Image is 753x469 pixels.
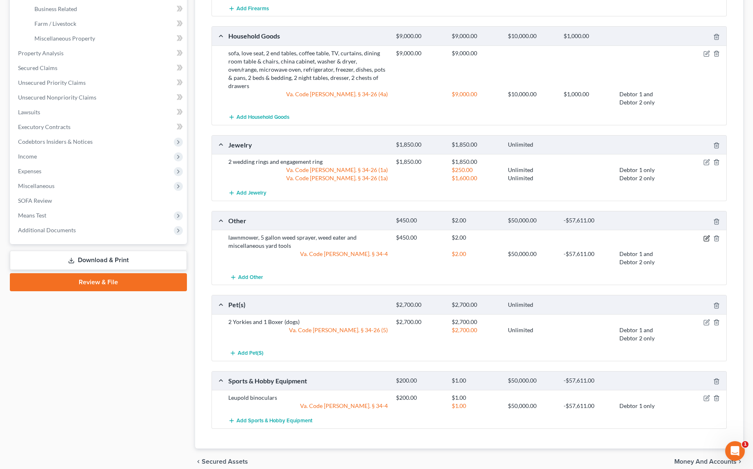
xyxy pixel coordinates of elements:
div: $2,700.00 [392,301,448,309]
div: $9,000.00 [392,49,448,57]
div: $50,000.00 [504,377,560,385]
div: $10,000.00 [504,32,560,40]
div: $1,600.00 [448,174,503,182]
span: Unsecured Nonpriority Claims [18,94,96,101]
span: Expenses [18,168,41,174]
div: $200.00 [392,394,448,402]
div: -$57,611.00 [560,250,615,266]
div: -$57,611.00 [560,377,615,385]
div: Va. Code [PERSON_NAME]. § 34-26 (1a) [224,174,392,182]
div: lawnmower, 5 gallon weed sprayer, weed eater and miscellaneous yard tools [224,233,392,250]
span: Add Sports & Hobby Equipment [237,418,312,424]
a: Review & File [10,273,187,291]
div: $1.00 [448,402,503,410]
div: $50,000.00 [504,402,560,410]
span: 1 [742,441,748,448]
div: $250.00 [448,166,503,174]
div: Leupold binoculars [224,394,392,402]
div: $9,000.00 [448,90,503,106]
div: 2 wedding rings and engagement ring [224,158,392,166]
div: $2,700.00 [448,318,503,326]
div: Unlimited [504,166,560,174]
span: Miscellaneous Property [34,35,95,42]
a: Unsecured Nonpriority Claims [11,90,187,105]
span: Add Firearms [237,5,269,12]
button: Add Sports & Hobby Equipment [228,413,312,428]
div: $1.00 [448,377,503,385]
div: $1,850.00 [392,158,448,166]
a: Executory Contracts [11,120,187,134]
div: Va. Code [PERSON_NAME]. § 34-26 (1a) [224,166,392,174]
a: Secured Claims [11,61,187,75]
div: Debtor 2 only [615,174,671,182]
div: $2,700.00 [448,326,503,342]
div: -$57,611.00 [560,217,615,224]
a: Download & Print [10,251,187,270]
div: $1,850.00 [448,141,503,149]
div: Debtor 1 and Debtor 2 only [615,326,671,342]
div: $9,000.00 [448,32,503,40]
div: Va. Code [PERSON_NAME]. § 34-4 [224,402,392,410]
a: Business Related [28,2,187,16]
i: chevron_left [195,458,202,465]
div: $9,000.00 [448,49,503,57]
button: Add Firearms [228,1,269,16]
div: Debtor 1 and Debtor 2 only [615,90,671,106]
span: Secured Claims [18,64,57,71]
span: Add Household Goods [237,114,289,120]
div: $2.00 [448,233,503,242]
div: Other [224,216,392,225]
div: Unlimited [504,174,560,182]
div: Unlimited [504,326,560,342]
a: SOFA Review [11,193,187,208]
span: Lawsuits [18,109,40,116]
div: $200.00 [392,377,448,385]
button: Add Pet(s) [228,346,264,361]
button: Add Other [228,270,264,285]
div: 2 Yorkies and 1 Boxer (dogs) [224,318,392,326]
div: $1,850.00 [392,141,448,149]
div: Pet(s) [224,300,392,309]
span: Codebtors Insiders & Notices [18,138,93,145]
div: $1.00 [448,394,503,402]
a: Farm / Livestock [28,16,187,31]
div: -$57,611.00 [560,402,615,410]
div: Jewelry [224,140,392,149]
div: $9,000.00 [392,32,448,40]
span: Farm / Livestock [34,20,76,27]
span: Executory Contracts [18,123,71,130]
a: Miscellaneous Property [28,31,187,46]
span: Unsecured Priority Claims [18,79,86,86]
iframe: Intercom live chat [725,441,745,461]
div: $50,000.00 [504,217,560,224]
div: Debtor 1 only [615,402,671,410]
div: $2,700.00 [392,318,448,326]
span: Additional Documents [18,227,76,233]
button: Money and Accounts chevron_right [674,458,743,465]
div: Debtor 1 only [615,166,671,174]
div: $1,850.00 [448,158,503,166]
div: Unlimited [504,141,560,149]
div: Va. Code [PERSON_NAME]. § 34-26 (5) [224,326,392,342]
span: Add Other [238,274,263,281]
a: Lawsuits [11,105,187,120]
div: $2.00 [448,217,503,224]
span: Secured Assets [202,458,248,465]
button: chevron_left Secured Assets [195,458,248,465]
div: $1,000.00 [560,90,615,106]
a: Unsecured Priority Claims [11,75,187,90]
div: Unlimited [504,301,560,309]
div: Household Goods [224,32,392,40]
div: sofa, love seat, 2 end tables, coffee table, TV, curtains, dining room table & chairs, china cabi... [224,49,392,90]
div: $10,000.00 [504,90,560,106]
div: $450.00 [392,233,448,242]
div: Sports & Hobby Equipment [224,376,392,385]
span: Means Test [18,212,46,219]
div: $2.00 [448,250,503,266]
span: Money and Accounts [674,458,737,465]
span: Add Jewelry [237,190,266,197]
span: Income [18,153,37,160]
button: Add Household Goods [228,110,289,125]
div: $2,700.00 [448,301,503,309]
span: Miscellaneous [18,182,55,189]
